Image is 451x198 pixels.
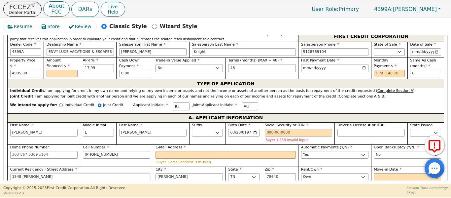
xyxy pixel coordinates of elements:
[10,102,58,113] span: We intend to apply for:
[7,31,298,42] div: The words "I," "me" and "my" mean each person submitting this credit application. The words "you"...
[425,135,444,155] button: Report Error to FCC
[410,70,441,78] input: 0
[10,145,49,149] span: Home Phone Number
[374,173,441,181] input: YYYY-MM-DD
[228,167,241,172] span: State
[31,2,36,8] sup: ®
[10,89,46,93] strong: Individual Credit.
[301,42,339,47] span: Salesperson Phone
[9,4,36,10] p: FCCEZ
[103,102,123,108] p: Joint Credit
[119,58,140,68] span: Cash Down Payment
[374,58,397,68] span: Monthly Payment $
[119,42,165,47] span: Salesperson First Name
[193,103,237,107] span: Joint-Applicant Initials:
[90,186,126,190] span: All Rights Reserved.
[83,145,109,149] span: Cell Number
[265,138,331,142] p: Buyer 1 SSN Invalid Input
[119,123,142,127] span: Last Name
[49,9,64,15] p: FCC
[10,58,36,68] span: Property Price $
[192,123,202,127] span: Suffix
[374,70,405,78] input: Hint: 146.70
[410,42,436,47] span: Date of Sale
[101,2,125,17] button: LiveHelp
[406,185,448,190] p: Session Time Remaining:
[301,58,339,62] span: First Payment Date
[305,3,365,16] a: User Role:Primary
[65,102,94,108] p: Individual Credit
[410,48,441,56] input: YYYY-MM-DD
[228,58,279,62] span: Terms (months) (MAX = 48)
[3,185,126,191] p: Copyright © 2015- 2025 First Credit Corporation.
[109,22,147,30] p: Classic Style
[410,123,433,127] span: State Issued
[10,167,77,172] span: Current Residency - Street Address
[377,89,413,93] u: Complete Section A
[83,64,114,72] input: xx.xx%
[374,145,419,149] span: Open Bankruptcy (Y/N)
[14,23,32,30] span: Resume
[374,42,400,47] span: State of Sale
[228,129,259,137] input: YYYY-MM-DD
[265,167,274,172] span: Zip
[49,3,64,9] p: About
[108,4,118,9] span: Live
[265,123,308,127] span: Social Security or ITIN
[339,94,384,99] u: Complete Sections A & B
[374,6,437,12] span: [PERSON_NAME]
[43,1,69,17] button: AboutFCC
[9,10,36,15] p: Dealer Portal
[374,167,401,172] span: Move-in Date
[334,32,408,41] span: FIRST CREDIT CORPORATION
[10,123,33,127] span: First Name
[301,167,322,172] span: Rent/Own
[192,42,238,47] span: Salesperson Last Name
[3,21,37,32] button: Resume
[156,58,199,62] span: Trade-in Value Applied
[10,151,78,159] input: 303-867-5309 x104
[301,145,352,149] span: Automatic Payments (Y/N)
[83,151,150,159] input: 303-867-5309 x104
[37,21,65,32] button: Store
[10,88,441,94] div: I am applying for credit in my own name and relying on my own income or assets and not the income...
[48,23,60,30] span: Store
[374,6,393,12] span: 4399A:
[133,103,168,107] span: Applicant Initials:
[83,58,98,62] span: APR %
[367,4,448,14] button: 4399A:[PERSON_NAME]
[301,64,368,72] input: YYYY-MM-DD
[83,123,106,127] span: Middle Initial
[305,3,365,16] p: Primary
[410,58,436,68] span: Same As Cash (months)
[156,167,166,172] span: City
[197,79,255,88] span: TYPE OF APPLICATION
[64,21,96,32] button: Review
[156,160,295,164] p: Buyer 1 email address is missing.
[3,2,42,17] button: FCCEZ®Dealer Portal
[265,129,332,137] input: 000-00-0000
[312,6,338,12] span: User Role :
[160,22,197,30] p: Wizard Style
[189,114,263,122] span: A. APPLICANT INFORMATION
[228,123,250,127] span: Birth Date
[10,42,36,47] span: Dealer Code
[406,190,448,195] p: 35:01
[71,2,99,17] button: DARs
[156,145,186,149] span: E-Mail Address
[10,94,35,99] strong: Joint Credit.
[265,173,296,181] input: 90210
[10,94,441,99] div: I am applying for joint credit with another person and we are applying in each of our names and r...
[47,42,82,47] span: Dealership Name
[47,58,70,68] span: Amount Financed $
[301,48,368,56] input: 303-867-5309 x104
[3,191,126,196] p: Version 3.2.3
[337,123,384,127] span: Driver’s License # or ID#
[75,23,91,30] span: Review
[108,9,118,15] span: Help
